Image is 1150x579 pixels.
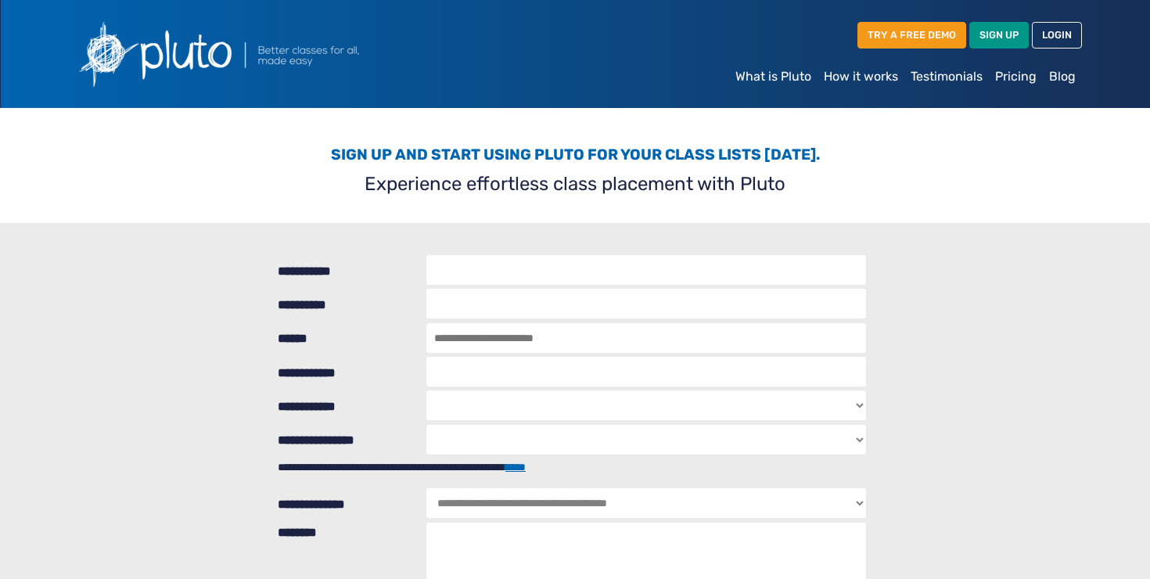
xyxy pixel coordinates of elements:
[904,61,989,92] a: Testimonials
[729,61,818,92] a: What is Pluto
[989,61,1043,92] a: Pricing
[68,13,444,95] img: Pluto logo with the text Better classes for all, made easy
[818,61,904,92] a: How it works
[77,146,1073,164] h3: Sign up and start using Pluto for your class lists [DATE].
[77,170,1073,198] p: Experience effortless class placement with Pluto
[1043,61,1082,92] a: Blog
[857,22,966,48] a: TRY A FREE DEMO
[1032,22,1082,48] a: LOGIN
[969,22,1029,48] a: SIGN UP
